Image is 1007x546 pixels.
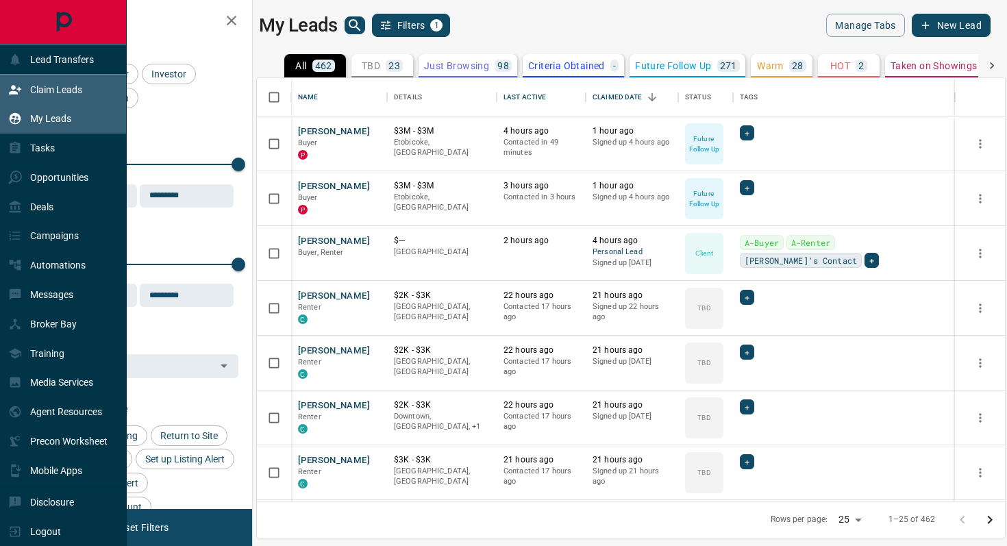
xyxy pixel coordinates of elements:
[528,61,605,71] p: Criteria Obtained
[970,188,991,209] button: more
[394,399,490,411] p: $2K - $3K
[503,411,579,432] p: Contacted 17 hours ago
[503,301,579,323] p: Contacted 17 hours ago
[593,411,671,422] p: Signed up [DATE]
[156,430,223,441] span: Return to Site
[298,248,344,257] span: Buyer, Renter
[745,290,749,304] span: +
[745,400,749,414] span: +
[394,466,490,487] p: [GEOGRAPHIC_DATA], [GEOGRAPHIC_DATA]
[697,358,710,368] p: TBD
[826,14,904,37] button: Manage Tabs
[394,290,490,301] p: $2K - $3K
[858,61,864,71] p: 2
[394,454,490,466] p: $3K - $3K
[745,253,857,267] span: [PERSON_NAME]'s Contact
[593,258,671,269] p: Signed up [DATE]
[298,454,370,467] button: [PERSON_NAME]
[298,424,308,434] div: condos.ca
[686,134,722,154] p: Future Follow Up
[791,236,830,249] span: A-Renter
[695,248,713,258] p: Client
[291,78,387,116] div: Name
[497,61,509,71] p: 98
[147,69,191,79] span: Investor
[394,192,490,213] p: Etobicoke, [GEOGRAPHIC_DATA]
[891,61,978,71] p: Taken on Showings
[298,399,370,412] button: [PERSON_NAME]
[740,399,754,414] div: +
[833,510,866,530] div: 25
[970,462,991,483] button: more
[792,61,804,71] p: 28
[593,356,671,367] p: Signed up [DATE]
[613,61,616,71] p: -
[740,345,754,360] div: +
[362,61,380,71] p: TBD
[432,21,441,30] span: 1
[503,125,579,137] p: 4 hours ago
[697,467,710,477] p: TBD
[298,345,370,358] button: [PERSON_NAME]
[394,411,490,432] p: Toronto
[685,78,711,116] div: Status
[298,369,308,379] div: condos.ca
[593,466,671,487] p: Signed up 21 hours ago
[298,303,321,312] span: Renter
[593,247,671,258] span: Personal Lead
[740,125,754,140] div: +
[745,345,749,359] span: +
[593,137,671,148] p: Signed up 4 hours ago
[503,192,579,203] p: Contacted in 3 hours
[503,78,546,116] div: Last Active
[593,78,643,116] div: Claimed Date
[140,454,229,464] span: Set up Listing Alert
[593,454,671,466] p: 21 hours ago
[503,235,579,247] p: 2 hours ago
[298,358,321,367] span: Renter
[298,205,308,214] div: property.ca
[503,356,579,377] p: Contacted 17 hours ago
[740,78,758,116] div: Tags
[678,78,733,116] div: Status
[394,356,490,377] p: [GEOGRAPHIC_DATA], [GEOGRAPHIC_DATA]
[151,425,227,446] div: Return to Site
[888,514,935,525] p: 1–25 of 462
[394,78,422,116] div: Details
[259,14,338,36] h1: My Leads
[720,61,737,71] p: 271
[387,78,497,116] div: Details
[315,61,332,71] p: 462
[298,78,319,116] div: Name
[970,353,991,373] button: more
[593,301,671,323] p: Signed up 22 hours ago
[593,399,671,411] p: 21 hours ago
[586,78,678,116] div: Claimed Date
[394,345,490,356] p: $2K - $3K
[142,64,196,84] div: Investor
[745,455,749,469] span: +
[394,247,490,258] p: [GEOGRAPHIC_DATA]
[593,290,671,301] p: 21 hours ago
[745,126,749,140] span: +
[298,150,308,160] div: property.ca
[298,125,370,138] button: [PERSON_NAME]
[298,412,321,421] span: Renter
[388,61,400,71] p: 23
[970,134,991,154] button: more
[740,180,754,195] div: +
[503,345,579,356] p: 22 hours ago
[372,14,451,37] button: Filters1
[503,454,579,466] p: 21 hours ago
[503,137,579,158] p: Contacted in 49 minutes
[136,449,234,469] div: Set up Listing Alert
[298,290,370,303] button: [PERSON_NAME]
[697,303,710,313] p: TBD
[298,193,318,202] span: Buyer
[394,125,490,137] p: $3M - $3M
[976,506,1004,534] button: Go to next page
[503,180,579,192] p: 3 hours ago
[44,14,238,30] h2: Filters
[865,253,879,268] div: +
[912,14,991,37] button: New Lead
